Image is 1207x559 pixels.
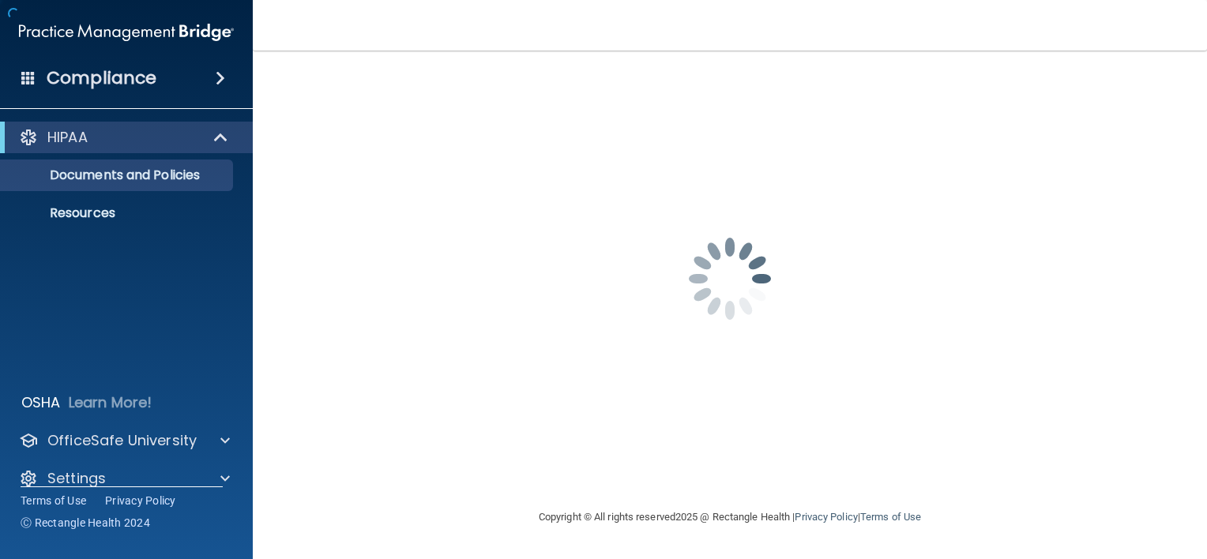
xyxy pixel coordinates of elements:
[10,167,226,183] p: Documents and Policies
[442,492,1018,542] div: Copyright © All rights reserved 2025 @ Rectangle Health | |
[21,515,150,531] span: Ⓒ Rectangle Health 2024
[10,205,226,221] p: Resources
[69,393,152,412] p: Learn More!
[47,431,197,450] p: OfficeSafe University
[19,17,234,48] img: PMB logo
[860,511,921,523] a: Terms of Use
[795,511,857,523] a: Privacy Policy
[47,128,88,147] p: HIPAA
[21,393,61,412] p: OSHA
[47,67,156,89] h4: Compliance
[21,493,86,508] a: Terms of Use
[19,431,230,450] a: OfficeSafe University
[19,469,230,488] a: Settings
[651,200,809,358] img: spinner.e123f6fc.gif
[47,469,106,488] p: Settings
[105,493,176,508] a: Privacy Policy
[19,128,229,147] a: HIPAA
